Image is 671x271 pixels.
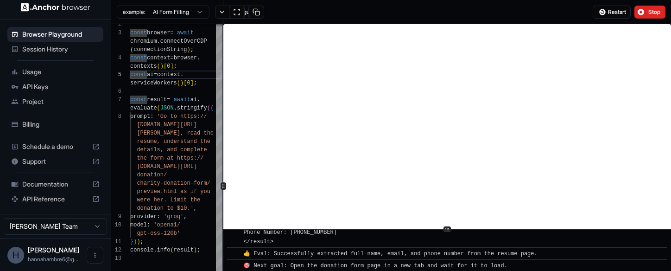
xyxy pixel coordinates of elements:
[133,46,187,53] span: connectionString
[130,97,147,103] span: const
[174,105,177,111] span: .
[174,97,190,103] span: await
[153,71,157,78] span: =
[130,113,150,120] span: prompt
[243,263,507,269] span: 🎯 Next goal: Open the donation form page in a new tab and wait for it to load.
[137,122,197,128] span: [DOMAIN_NAME][URL]
[22,120,100,129] span: Billing
[111,246,121,254] div: 12
[137,230,180,237] span: gpt-oss-120b'
[7,154,103,169] div: Support
[593,6,631,19] button: Restart
[130,63,157,70] span: contexts
[187,80,190,86] span: 0
[137,239,140,245] span: )
[174,63,177,70] span: ;
[130,30,147,36] span: const
[22,97,100,106] span: Project
[22,67,100,77] span: Usage
[174,247,194,253] span: result
[7,65,103,79] div: Usage
[22,194,89,204] span: API Reference
[111,87,121,96] div: 6
[157,63,160,70] span: (
[22,157,89,166] span: Support
[7,117,103,132] div: Billing
[147,55,170,61] span: context
[111,254,121,263] div: 13
[147,30,170,36] span: browser
[137,197,200,203] span: were her. Limit the
[22,82,100,91] span: API Keys
[130,239,133,245] span: }
[28,256,78,263] span: hannahambre6@gmail.com
[232,261,236,271] span: ​
[137,130,214,136] span: [PERSON_NAME], read the
[130,46,133,53] span: (
[22,180,89,189] span: Documentation
[28,246,80,254] span: Hannah Ambre
[153,222,180,228] span: 'openai/
[215,6,260,19] button: Configure
[157,105,160,111] span: (
[111,71,121,79] div: 5
[210,105,214,111] span: {
[194,80,197,86] span: ;
[207,105,210,111] span: (
[137,163,197,170] span: [DOMAIN_NAME][URL]
[160,63,164,70] span: )
[229,6,245,19] button: Open in full screen
[22,30,100,39] span: Browser Playground
[177,30,194,36] span: await
[137,155,203,161] span: the form at https://
[137,147,207,153] span: details, and complete
[111,238,121,246] div: 11
[111,112,121,121] div: 8
[7,79,103,94] div: API Keys
[7,247,24,264] div: H
[130,105,157,111] span: evaluate
[7,192,103,206] div: API Reference
[634,6,665,19] button: Stop
[170,55,173,61] span: =
[111,213,121,221] div: 9
[167,63,170,70] span: 0
[130,71,147,78] span: const
[111,54,121,62] div: 4
[130,247,153,253] span: console
[190,97,197,103] span: ai
[157,247,171,253] span: info
[157,213,160,220] span: :
[137,138,210,145] span: resume, understand the
[111,29,121,37] div: 3
[137,188,210,195] span: preview.html as if you
[174,55,197,61] span: browser
[157,113,207,120] span: 'Go to https://
[197,247,200,253] span: ;
[164,63,167,70] span: [
[248,6,264,19] button: Copy session ID
[197,55,200,61] span: .
[157,38,160,45] span: .
[232,249,236,258] span: ​
[7,27,103,42] div: Browser Playground
[170,63,173,70] span: ]
[137,205,193,212] span: donation to $10.'
[184,80,187,86] span: [
[184,213,187,220] span: ,
[190,80,194,86] span: ]
[190,46,194,53] span: ;
[147,97,167,103] span: result
[130,55,147,61] span: const
[170,247,173,253] span: (
[7,139,103,154] div: Schedule a demo
[197,97,200,103] span: .
[140,239,144,245] span: ;
[130,38,157,45] span: chromium
[160,38,207,45] span: connectOverCDP
[177,105,207,111] span: stringify
[167,97,170,103] span: =
[150,113,153,120] span: :
[87,247,103,264] button: Open menu
[243,251,537,257] span: 👍 Eval: Successfully extracted full name, email, and phone number from the resume page.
